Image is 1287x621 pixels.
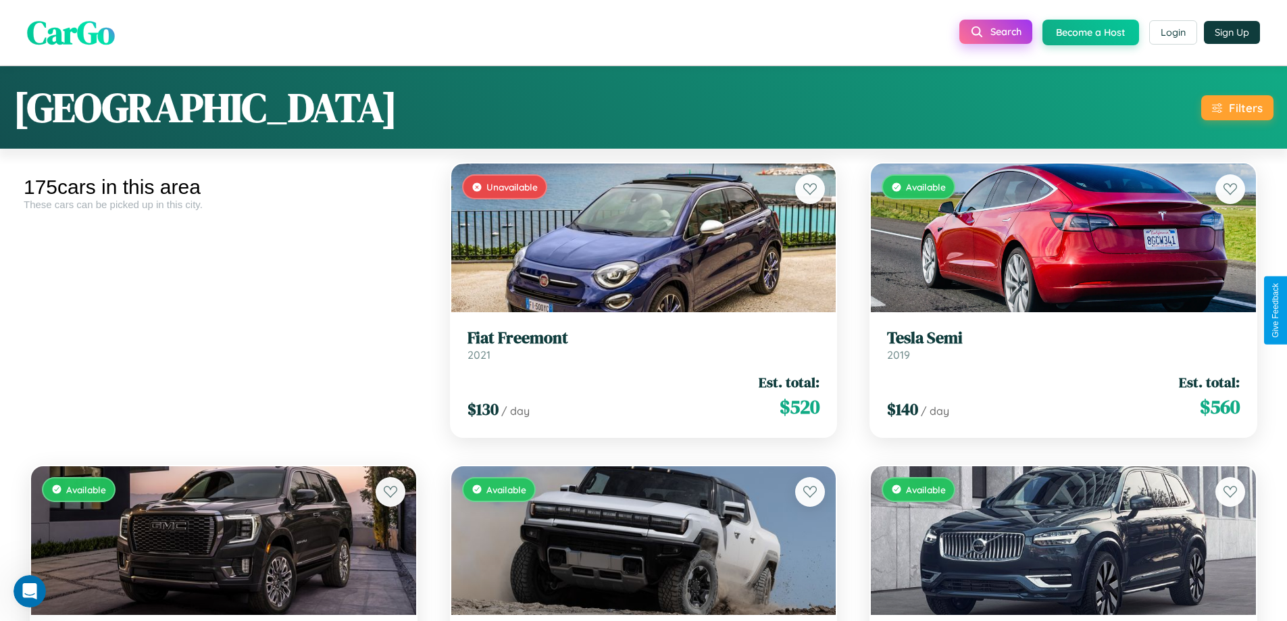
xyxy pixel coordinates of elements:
[1271,283,1280,338] div: Give Feedback
[468,398,499,420] span: $ 130
[959,20,1032,44] button: Search
[887,328,1240,348] h3: Tesla Semi
[1201,95,1273,120] button: Filters
[486,484,526,495] span: Available
[501,404,530,418] span: / day
[468,328,820,362] a: Fiat Freemont2021
[486,181,538,193] span: Unavailable
[1149,20,1197,45] button: Login
[887,398,918,420] span: $ 140
[1229,101,1263,115] div: Filters
[887,328,1240,362] a: Tesla Semi2019
[887,348,910,362] span: 2019
[1042,20,1139,45] button: Become a Host
[14,80,397,135] h1: [GEOGRAPHIC_DATA]
[990,26,1021,38] span: Search
[906,181,946,193] span: Available
[468,328,820,348] h3: Fiat Freemont
[921,404,949,418] span: / day
[906,484,946,495] span: Available
[1179,372,1240,392] span: Est. total:
[1200,393,1240,420] span: $ 560
[468,348,490,362] span: 2021
[14,575,46,607] iframe: Intercom live chat
[27,10,115,55] span: CarGo
[759,372,819,392] span: Est. total:
[780,393,819,420] span: $ 520
[24,176,424,199] div: 175 cars in this area
[66,484,106,495] span: Available
[24,199,424,210] div: These cars can be picked up in this city.
[1204,21,1260,44] button: Sign Up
